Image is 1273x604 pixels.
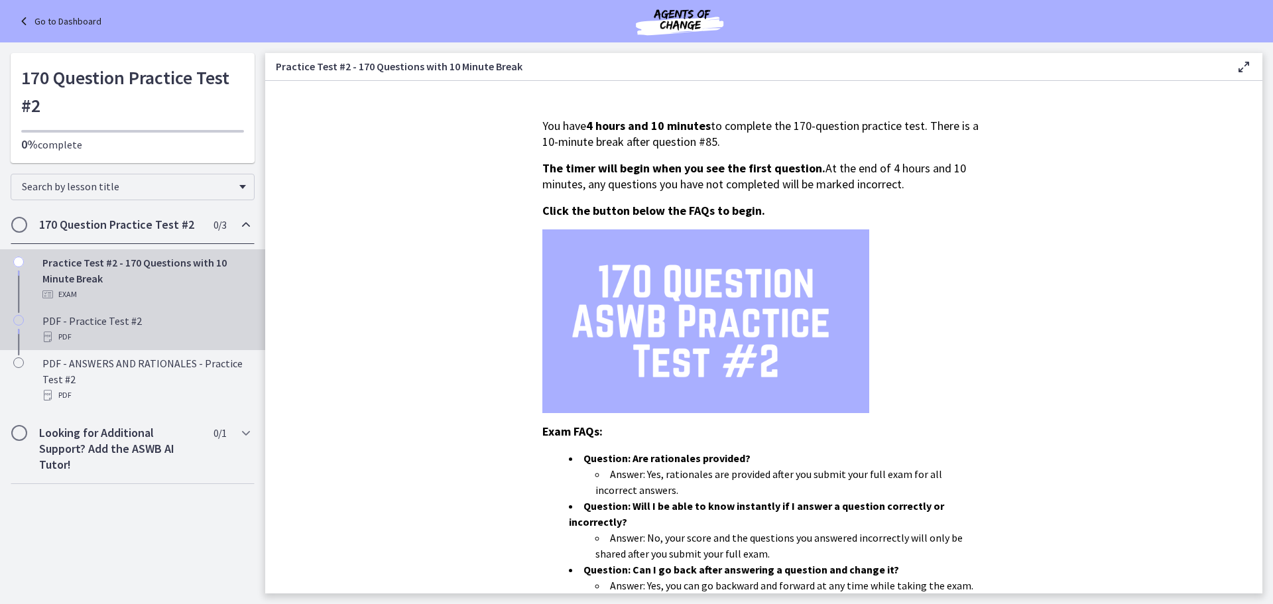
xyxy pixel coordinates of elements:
span: 0 / 3 [213,217,226,233]
a: Go to Dashboard [16,13,101,29]
div: PDF [42,387,249,403]
li: Answer: Yes, rationales are provided after you submit your full exam for all incorrect answers. [595,466,985,498]
strong: Question: Will I be able to know instantly if I answer a question correctly or incorrectly? [569,499,944,528]
h2: Looking for Additional Support? Add the ASWB AI Tutor! [39,425,201,473]
strong: Question: Are rationales provided? [583,452,751,465]
span: Click the button below the FAQs to begin. [542,203,765,218]
div: PDF [42,329,249,345]
span: At the end of 4 hours and 10 minutes, any questions you have not completed will be marked incorrect. [542,160,966,192]
span: Search by lesson title [22,180,233,193]
span: 0 / 1 [213,425,226,441]
img: 2.png [542,229,869,413]
span: You have to complete the 170-question practice test. There is a 10-minute break after question #85. [542,118,979,149]
span: Exam FAQs: [542,424,603,439]
h2: 170 Question Practice Test #2 [39,217,201,233]
div: PDF - Practice Test #2 [42,313,249,345]
div: Exam [42,286,249,302]
strong: Question: Can I go back after answering a question and change it? [583,563,899,576]
div: Practice Test #2 - 170 Questions with 10 Minute Break [42,255,249,302]
strong: 4 hours and 10 minutes [586,118,711,133]
div: Search by lesson title [11,174,255,200]
p: complete [21,137,244,152]
li: Answer: No, your score and the questions you answered incorrectly will only be shared after you s... [595,530,985,562]
span: 0% [21,137,38,152]
h3: Practice Test #2 - 170 Questions with 10 Minute Break [276,58,1215,74]
div: PDF - ANSWERS AND RATIONALES - Practice Test #2 [42,355,249,403]
h1: 170 Question Practice Test #2 [21,64,244,119]
span: The timer will begin when you see the first question. [542,160,825,176]
img: Agents of Change [600,5,759,37]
